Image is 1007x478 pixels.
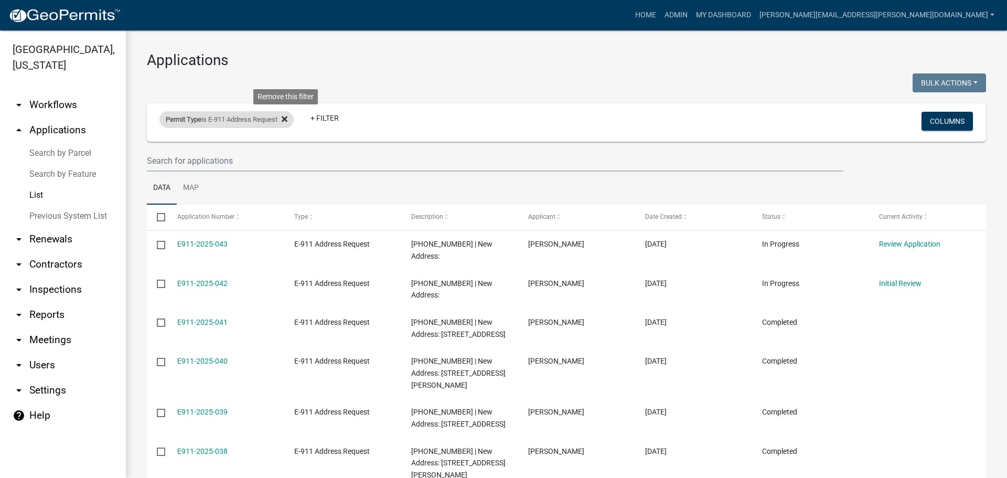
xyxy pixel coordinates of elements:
span: In Progress [762,279,799,288]
span: 98-010-1300 | New Address: 1483 Olesiak Rd [411,357,506,389]
i: arrow_drop_down [13,99,25,111]
a: My Dashboard [692,5,755,25]
i: help [13,409,25,422]
span: Status [762,213,780,220]
span: Sheila Butterfield [528,357,584,365]
a: Review Application [879,240,940,248]
div: is E-911 Address Request [159,111,294,128]
span: Mandie Resberg [528,408,584,416]
datatable-header-cell: Applicant [518,205,635,230]
span: Katie [528,447,584,455]
i: arrow_drop_up [13,124,25,136]
span: Description [411,213,443,220]
a: Home [631,5,660,25]
button: Bulk Actions [913,73,986,92]
a: E911-2025-041 [177,318,228,326]
a: E911-2025-040 [177,357,228,365]
span: In Progress [762,240,799,248]
span: 08/22/2025 [645,408,667,416]
a: Initial Review [879,279,922,288]
a: [PERSON_NAME][EMAIL_ADDRESS][PERSON_NAME][DOMAIN_NAME] [755,5,999,25]
i: arrow_drop_down [13,359,25,371]
span: Applicant [528,213,555,220]
div: Remove this filter [253,89,318,104]
span: Sheila Butterfield [528,240,584,248]
input: Search for applications [147,150,843,172]
span: E-911 Address Request [294,357,370,365]
span: 08/27/2025 [645,357,667,365]
span: E-911 Address Request [294,318,370,326]
span: 63-022-2200 | New Address: 4340 Hwy 27 [411,318,506,338]
a: Data [147,172,177,205]
span: Type [294,213,308,220]
span: Date Created [645,213,682,220]
datatable-header-cell: Description [401,205,518,230]
span: E-911 Address Request [294,408,370,416]
span: Application Number [177,213,234,220]
span: E-911 Address Request [294,240,370,248]
span: Completed [762,357,797,365]
i: arrow_drop_down [13,384,25,397]
datatable-header-cell: Status [752,205,869,230]
span: 75-010-3660 | New Address: 6473 Hwy 27 [411,408,506,428]
a: Admin [660,5,692,25]
a: E911-2025-042 [177,279,228,288]
span: 09/08/2025 [645,318,667,326]
span: 09/16/2025 [645,240,667,248]
span: Completed [762,447,797,455]
a: + Filter [302,109,347,128]
i: arrow_drop_down [13,258,25,271]
i: arrow_drop_down [13,309,25,321]
i: arrow_drop_down [13,334,25,346]
a: Map [177,172,205,205]
datatable-header-cell: Select [147,205,167,230]
h3: Applications [147,51,986,69]
span: Current Activity [879,213,923,220]
button: Columns [922,112,973,131]
span: 09/09/2025 [645,279,667,288]
span: 08/21/2025 [645,447,667,455]
a: E911-2025-039 [177,408,228,416]
span: Completed [762,318,797,326]
span: E-911 Address Request [294,279,370,288]
datatable-header-cell: Date Created [635,205,752,230]
datatable-header-cell: Current Activity [869,205,986,230]
span: Brian Olson [528,279,584,288]
span: E-911 Address Request [294,447,370,455]
span: 48-020-1580 | New Address: [411,279,492,300]
i: arrow_drop_down [13,283,25,296]
span: Isaac Wolter [528,318,584,326]
a: E911-2025-038 [177,447,228,455]
datatable-header-cell: Application Number [167,205,284,230]
span: 57-010-1197 | New Address: [411,240,492,260]
span: Completed [762,408,797,416]
i: arrow_drop_down [13,233,25,246]
a: E911-2025-043 [177,240,228,248]
datatable-header-cell: Type [284,205,401,230]
span: Permit Type [166,115,201,123]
